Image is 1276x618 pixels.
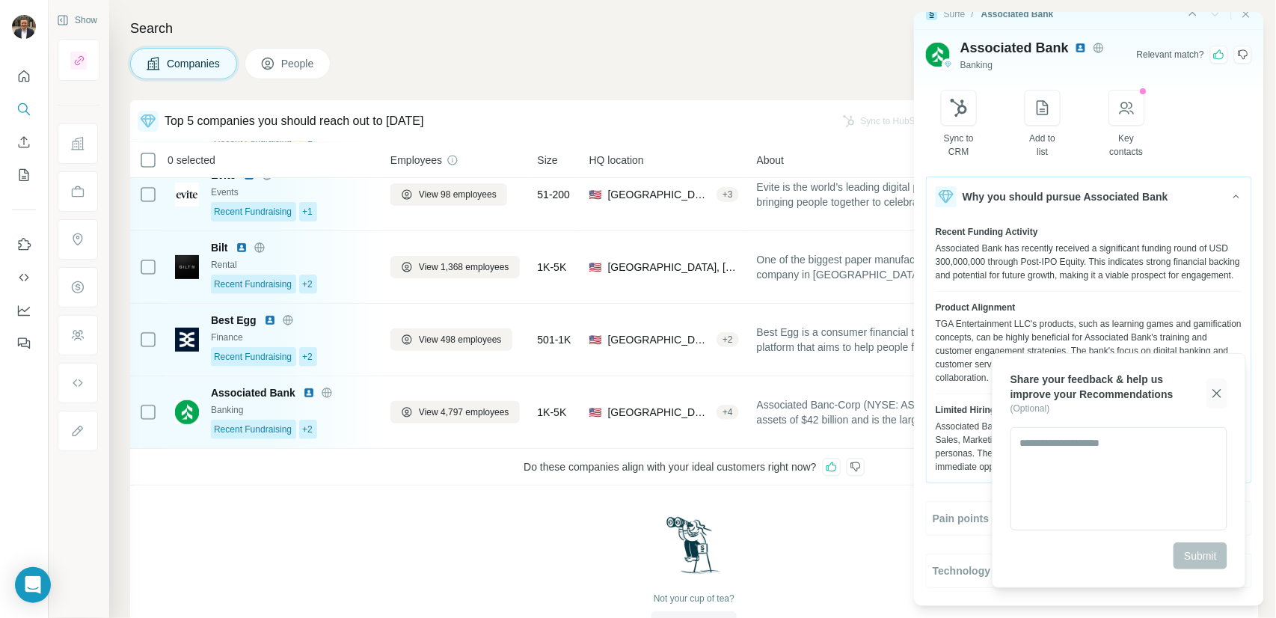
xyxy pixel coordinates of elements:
[302,350,313,364] span: +2
[717,188,739,201] div: + 3
[926,43,950,67] img: Logo of Associated Bank
[936,420,1242,474] div: Associated Bank is currently hiring, but there are no active job postings in the Sales, Marketing...
[214,423,292,436] span: Recent Fundraising
[390,401,520,423] button: View 4,797 employees
[175,183,199,206] img: Logo of Evite
[589,260,602,275] span: 🇺🇸
[608,332,711,347] span: [GEOGRAPHIC_DATA], [US_STATE]
[1075,42,1087,54] img: LinkedIn avatar
[12,96,36,123] button: Search
[175,255,199,279] img: Logo of Bilt
[608,260,739,275] span: [GEOGRAPHIC_DATA], [US_STATE]
[12,162,36,189] button: My lists
[1010,402,1183,415] div: ( Optional )
[933,511,1057,526] span: Pain points & challenges
[211,313,257,328] span: Best Egg
[757,180,978,209] span: Evite is the world’s leading digital platform for bringing people together to celebrate their mos...
[390,328,512,351] button: View 498 employees
[757,325,978,355] span: Best Egg is a consumer financial technology platform that aims to help people feel more confident...
[1185,7,1200,22] button: Next
[717,333,739,346] div: + 2
[936,225,1038,239] span: Recent Funding Activity
[589,187,602,202] span: 🇺🇸
[211,240,228,255] span: Bilt
[211,186,372,199] div: Events
[211,403,372,417] div: Banking
[944,7,966,21] div: Surfe
[281,56,316,71] span: People
[608,187,711,202] span: [GEOGRAPHIC_DATA], [US_STATE]
[936,403,1093,417] span: Limited Hiring in Target Departments
[419,188,497,201] span: View 98 employees
[933,563,1020,578] span: Technology stack
[589,153,644,168] span: HQ location
[390,183,507,206] button: View 98 employees
[654,592,734,605] div: Not your cup of tea?
[972,7,974,21] li: /
[302,205,313,218] span: +1
[12,15,36,39] img: Avatar
[12,330,36,357] button: Feedback
[419,260,509,274] span: View 1,368 employees
[960,58,1110,72] span: Banking
[538,405,567,420] span: 1K-5K
[214,278,292,291] span: Recent Fundraising
[963,189,1168,204] span: Why you should pursue Associated Bank
[130,18,1258,39] h4: Search
[757,397,978,427] span: Associated Banc-Corp (NYSE: ASB) has total assets of $42 billion and is the largest bank holding ...
[168,153,215,168] span: 0 selected
[165,112,424,130] div: Top 5 companies you should reach out to [DATE]
[12,129,36,156] button: Enrich CSV
[130,449,1258,486] div: Do these companies align with your ideal customers right now?
[936,242,1242,282] div: Associated Bank has recently received a significant funding round of USD 300,000,000 through Post...
[12,264,36,291] button: Use Surfe API
[608,405,711,420] span: [GEOGRAPHIC_DATA], [US_STATE]
[167,56,221,71] span: Companies
[175,400,199,424] img: Logo of Associated Bank
[538,260,567,275] span: 1K-5K
[214,350,292,364] span: Recent Fundraising
[390,256,520,278] button: View 1,368 employees
[419,333,502,346] span: View 498 employees
[302,423,313,436] span: +2
[926,8,938,20] img: Surfe Logo
[1137,48,1204,61] div: Relevant match ?
[12,63,36,90] button: Quick start
[589,332,602,347] span: 🇺🇸
[303,387,315,399] img: LinkedIn logo
[236,242,248,254] img: LinkedIn logo
[211,258,372,272] div: Rental
[757,252,978,282] span: One of the biggest paper manufacturing company in [GEOGRAPHIC_DATA]( US 3.5 bn enterprize). Also ...
[538,332,571,347] span: 501-1K
[1240,8,1252,20] button: Close side panel
[46,9,108,31] button: Show
[936,317,1242,385] div: TGA Entertainment LLC's products, such as learning games and gamification concepts, can be highly...
[757,153,785,168] span: About
[175,328,199,352] img: Logo of Best Egg
[936,301,1016,314] span: Product Alignment
[927,554,1251,587] button: Technology stackComing soon
[419,406,509,419] span: View 4,797 employees
[390,153,442,168] span: Employees
[538,187,571,202] span: 51-200
[538,153,558,168] span: Size
[1109,132,1144,159] div: Key contacts
[12,231,36,258] button: Use Surfe on LinkedIn
[1230,7,1233,21] div: |
[927,502,1251,535] button: Pain points & challengesComing soon
[302,278,313,291] span: +2
[717,406,739,419] div: + 4
[1010,372,1183,402] div: Share your feedback & help us improve your Recommendations
[211,385,295,400] span: Associated Bank
[960,37,1069,58] span: Associated Bank
[264,314,276,326] img: LinkedIn logo
[927,177,1251,216] button: Why you should pursue Associated Bank
[211,331,372,344] div: Finance
[12,297,36,324] button: Dashboard
[981,7,1054,21] div: Associated Bank
[214,205,292,218] span: Recent Fundraising
[15,567,51,603] div: Open Intercom Messenger
[1025,132,1061,159] div: Add to list
[589,405,602,420] span: 🇺🇸
[942,132,977,159] div: Sync to CRM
